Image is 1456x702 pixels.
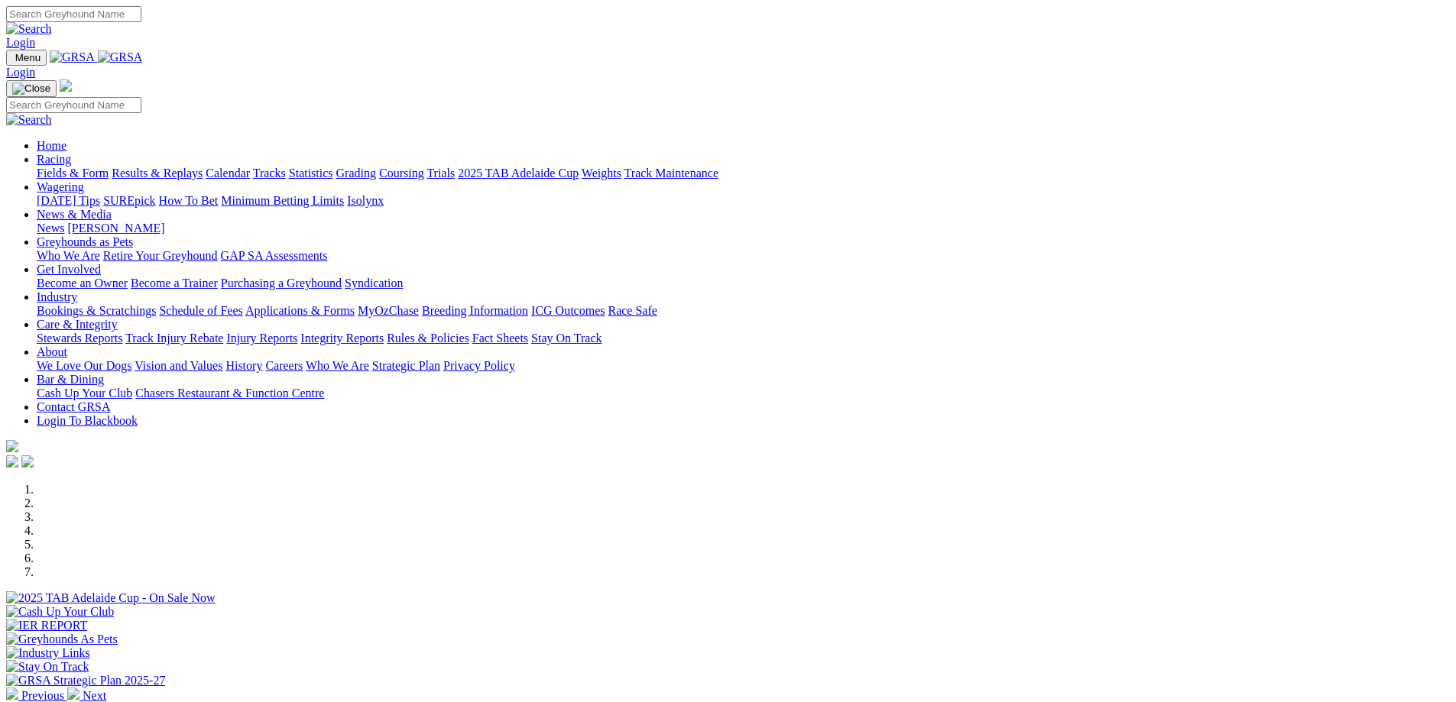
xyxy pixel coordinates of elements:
img: GRSA Strategic Plan 2025-27 [6,674,165,687]
a: Results & Replays [112,167,203,180]
a: Schedule of Fees [159,304,242,317]
a: Coursing [379,167,424,180]
a: Integrity Reports [300,332,384,345]
a: Fact Sheets [472,332,528,345]
a: 2025 TAB Adelaide Cup [458,167,579,180]
a: Syndication [345,277,403,290]
a: Calendar [206,167,250,180]
a: Chasers Restaurant & Function Centre [135,387,324,400]
a: Purchasing a Greyhound [221,277,342,290]
a: Bookings & Scratchings [37,304,156,317]
a: Become a Trainer [131,277,218,290]
a: Bar & Dining [37,373,104,386]
a: Login [6,66,35,79]
div: Racing [37,167,1450,180]
div: Wagering [37,194,1450,208]
div: Care & Integrity [37,332,1450,345]
a: Industry [37,290,77,303]
div: News & Media [37,222,1450,235]
img: chevron-left-pager-white.svg [6,687,18,700]
a: Previous [6,689,67,702]
a: Vision and Values [135,359,222,372]
a: Stay On Track [531,332,602,345]
a: MyOzChase [358,304,419,317]
a: Isolynx [347,194,384,207]
a: Who We Are [37,249,100,262]
img: Close [12,82,50,95]
img: Stay On Track [6,660,89,674]
span: Next [83,689,106,702]
img: logo-grsa-white.png [60,79,72,92]
img: Cash Up Your Club [6,605,114,619]
a: Track Maintenance [624,167,718,180]
a: Stewards Reports [37,332,122,345]
a: Login [6,36,35,49]
a: Who We Are [306,359,369,372]
a: News & Media [37,208,112,221]
a: Login To Blackbook [37,414,138,427]
a: Statistics [289,167,333,180]
button: Toggle navigation [6,80,57,97]
div: Get Involved [37,277,1450,290]
a: Privacy Policy [443,359,515,372]
a: How To Bet [159,194,219,207]
a: Tracks [253,167,286,180]
a: Injury Reports [226,332,297,345]
a: Greyhounds as Pets [37,235,133,248]
a: [PERSON_NAME] [67,222,164,235]
a: Trials [426,167,455,180]
a: Next [67,689,106,702]
a: Cash Up Your Club [37,387,132,400]
a: News [37,222,64,235]
img: Greyhounds As Pets [6,632,118,646]
img: GRSA [98,50,143,64]
span: Previous [21,689,64,702]
input: Search [6,97,141,113]
a: We Love Our Dogs [37,359,131,372]
a: Home [37,139,66,152]
a: About [37,345,67,358]
img: GRSA [50,50,95,64]
img: Search [6,22,52,36]
img: Industry Links [6,646,90,660]
a: ICG Outcomes [531,304,605,317]
img: facebook.svg [6,455,18,467]
a: Careers [265,359,303,372]
a: Strategic Plan [372,359,440,372]
a: History [225,359,262,372]
a: SUREpick [103,194,155,207]
a: Race Safe [608,304,657,317]
img: twitter.svg [21,455,34,467]
div: About [37,359,1450,373]
img: IER REPORT [6,619,87,632]
a: GAP SA Assessments [221,249,328,262]
a: Applications & Forms [245,304,355,317]
a: Become an Owner [37,277,128,290]
input: Search [6,6,141,22]
a: Retire Your Greyhound [103,249,218,262]
a: Care & Integrity [37,318,118,331]
a: Racing [37,153,71,166]
button: Toggle navigation [6,50,47,66]
img: chevron-right-pager-white.svg [67,687,79,700]
div: Industry [37,304,1450,318]
img: logo-grsa-white.png [6,440,18,452]
a: Wagering [37,180,84,193]
span: Menu [15,52,41,63]
a: Track Injury Rebate [125,332,223,345]
a: Minimum Betting Limits [221,194,344,207]
a: Grading [336,167,376,180]
a: Get Involved [37,263,101,276]
img: Search [6,113,52,127]
div: Bar & Dining [37,387,1450,400]
img: 2025 TAB Adelaide Cup - On Sale Now [6,591,216,605]
a: Contact GRSA [37,400,110,413]
a: Breeding Information [422,304,528,317]
a: Weights [582,167,621,180]
div: Greyhounds as Pets [37,249,1450,263]
a: Fields & Form [37,167,109,180]
a: [DATE] Tips [37,194,100,207]
a: Rules & Policies [387,332,469,345]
